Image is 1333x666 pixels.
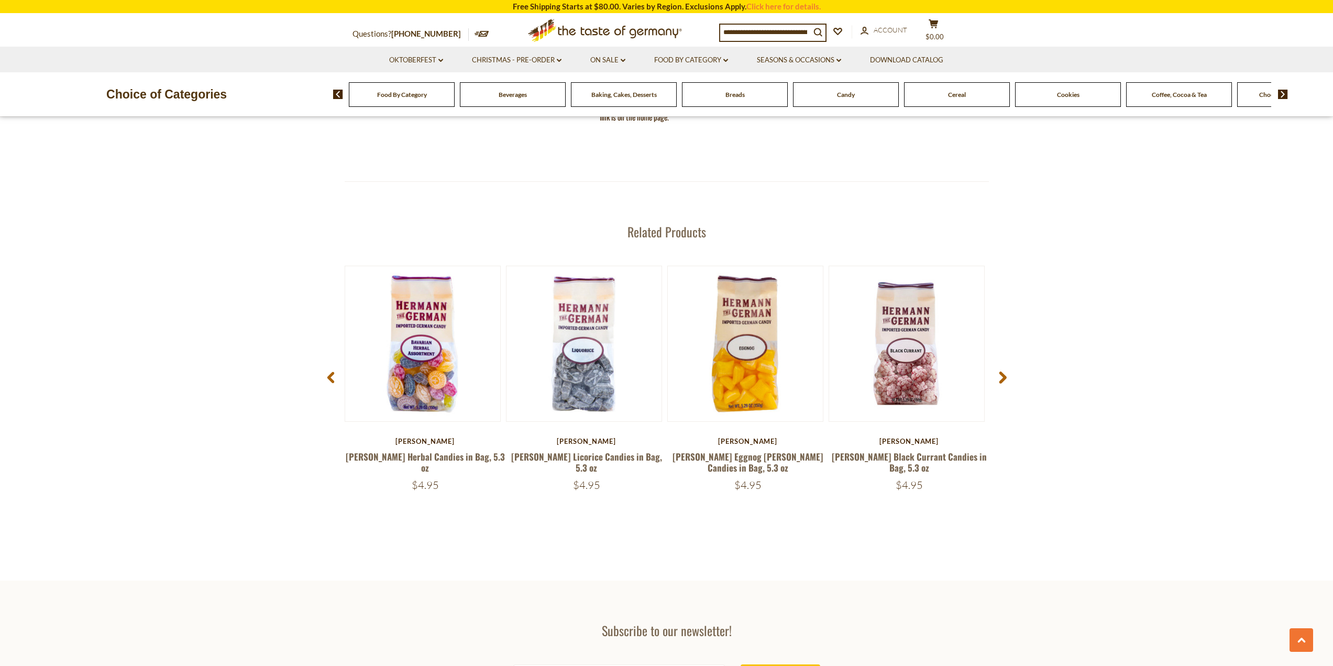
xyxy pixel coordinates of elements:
[1057,91,1079,99] a: Cookies
[377,91,427,99] a: Food By Category
[345,224,989,239] h3: Related Products
[506,266,662,421] img: Hermann Licorice Candy
[499,91,527,99] a: Beverages
[926,32,944,41] span: $0.00
[673,450,823,474] a: [PERSON_NAME] Eggnog [PERSON_NAME] Candies in Bag, 5.3 oz
[333,90,343,99] img: previous arrow
[948,91,966,99] a: Cereal
[654,54,728,66] a: Food By Category
[832,450,987,474] a: [PERSON_NAME] Black Currant Candies in Bag, 5.3 oz
[1259,91,1321,99] a: Chocolate & Marzipan
[734,478,762,492] span: $4.95
[896,478,923,492] span: $4.95
[829,266,984,421] img: Hermann Bavarian Black Currant Candies in Bag, 5.3 oz
[345,437,506,445] div: [PERSON_NAME]
[590,54,625,66] a: On Sale
[346,450,505,474] a: [PERSON_NAME] Herbal Candies in Bag, 5.3 oz
[757,54,841,66] a: Seasons & Occasions
[591,91,657,99] a: Baking, Cakes, Desserts
[511,450,662,474] a: [PERSON_NAME] Licorice Candies in Bag, 5.3 oz
[1152,91,1207,99] a: Coffee, Cocoa & Tea
[389,54,443,66] a: Oktoberfest
[870,54,943,66] a: Download Catalog
[725,91,745,99] a: Breads
[668,266,823,421] img: Hermann Egnogg Candy
[345,266,500,421] img: Hermann Herbal Candy Assortment
[874,26,907,34] span: Account
[1278,90,1288,99] img: next arrow
[861,25,907,36] a: Account
[412,478,439,492] span: $4.95
[472,54,561,66] a: Christmas - PRE-ORDER
[573,478,600,492] span: $4.95
[746,2,821,11] a: Click here for details.
[391,29,461,38] a: [PHONE_NUMBER]
[667,437,829,445] div: [PERSON_NAME]
[829,437,990,445] div: [PERSON_NAME]
[352,27,469,41] p: Questions?
[506,437,667,445] div: [PERSON_NAME]
[513,623,820,638] h3: Subscribe to our newsletter!
[837,91,855,99] a: Candy
[918,19,950,45] button: $0.00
